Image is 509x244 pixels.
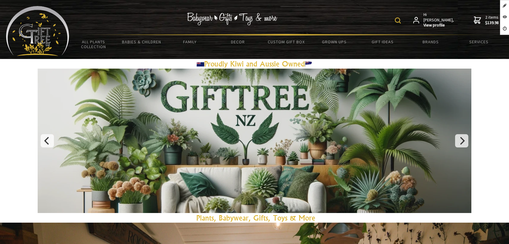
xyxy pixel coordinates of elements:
[69,36,117,53] a: All Plants Collection
[262,36,310,48] a: Custom Gift Box
[407,36,455,48] a: Brands
[196,213,312,222] a: Plants, Babywear, Gifts, Toys & Mor
[6,6,69,56] img: Babyware - Gifts - Toys and more...
[41,134,54,147] button: Previous
[358,36,407,48] a: Gift Ideas
[310,36,358,48] a: Grown Ups
[214,36,262,48] a: Decor
[455,134,468,147] button: Next
[423,23,454,28] strong: View profile
[485,20,499,26] strong: $139.98
[455,36,503,48] a: Services
[423,12,454,28] span: Hi [PERSON_NAME],
[485,14,499,25] span: 2 items
[197,59,312,68] a: Proudly Kiwi and Aussie Owned
[413,12,454,28] a: Hi [PERSON_NAME],View profile
[117,36,166,48] a: Babies & Children
[474,12,499,28] a: 2 items$139.98
[166,36,214,48] a: Family
[187,13,277,25] img: Babywear - Gifts - Toys & more
[395,17,401,23] img: product search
